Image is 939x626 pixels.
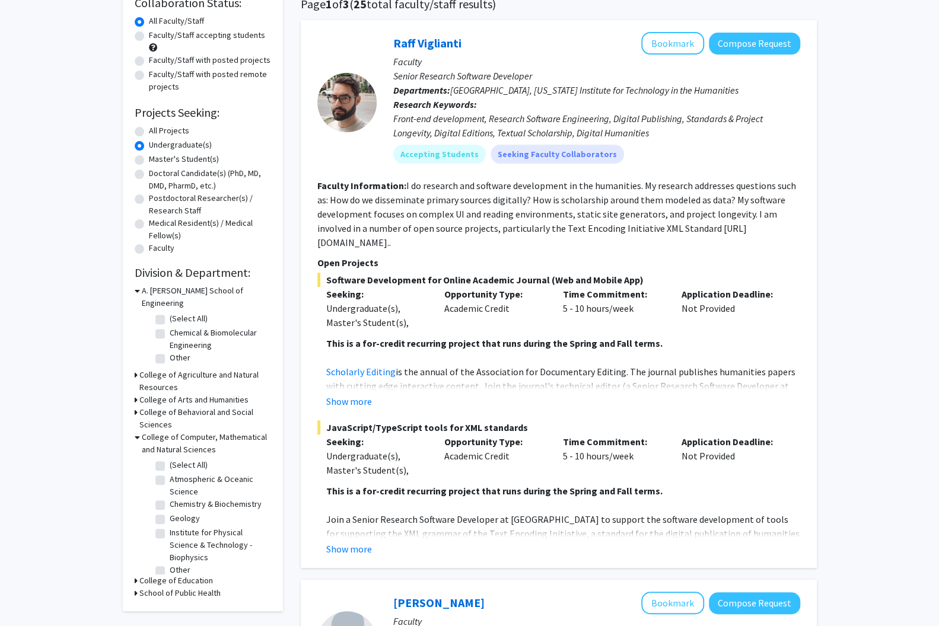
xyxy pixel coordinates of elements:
button: Add Jose-Luis Izursa to Bookmarks [641,592,704,614]
p: Application Deadline: [682,287,782,301]
a: Scholarly Editing [326,366,396,378]
label: Faculty [149,242,174,254]
h2: Division & Department: [135,266,271,280]
h3: College of Behavioral and Social Sciences [139,406,271,431]
label: Master's Student(s) [149,153,219,165]
button: Add Raff Viglianti to Bookmarks [641,32,704,55]
h3: College of Arts and Humanities [139,394,249,406]
label: Other [170,352,190,364]
label: Atmospheric & Oceanic Science [170,473,268,498]
p: Open Projects [317,255,800,270]
mat-chip: Accepting Students [393,145,486,164]
label: Geology [170,512,200,525]
label: (Select All) [170,459,208,471]
div: 5 - 10 hours/week [554,435,673,481]
p: Seeking: [326,435,427,449]
label: Postdoctoral Researcher(s) / Research Staff [149,192,271,217]
label: All Projects [149,124,189,137]
h3: College of Computer, Mathematical and Natural Sciences [142,431,271,456]
div: 5 - 10 hours/week [554,287,673,333]
div: Undergraduate(s), Master's Student(s), Doctoral Candidate(s) (PhD, MD, DMD, PharmD, etc.) [326,449,427,520]
div: Academic Credit [435,287,554,333]
button: Show more [326,394,372,408]
strong: This is a for-credit recurring project that runs during the Spring and Fall terms. [326,337,663,349]
h2: Projects Seeking: [135,106,271,120]
h3: College of Education [139,574,213,587]
p: Opportunity Type: [444,435,545,449]
label: Doctoral Candidate(s) (PhD, MD, DMD, PharmD, etc.) [149,167,271,192]
p: Faculty [393,55,800,69]
mat-chip: Seeking Faculty Collaborators [491,145,624,164]
div: Academic Credit [435,435,554,481]
div: Undergraduate(s), Master's Student(s), Doctoral Candidate(s) (PhD, MD, DMD, PharmD, etc.) [326,301,427,372]
div: Front-end development, Research Software Engineering, Digital Publishing, Standards & Project Lon... [393,111,800,140]
a: Raff Viglianti [393,36,461,50]
p: Time Commitment: [563,435,664,449]
iframe: Chat [9,573,50,617]
h3: A. [PERSON_NAME] School of Engineering [142,285,271,309]
b: Research Keywords: [393,98,477,110]
div: Not Provided [673,287,791,333]
label: Faculty/Staff accepting students [149,29,265,41]
p: Senior Research Software Developer [393,69,800,83]
label: Chemistry & Biochemistry [170,498,262,510]
div: Not Provided [673,435,791,481]
button: Compose Request to Jose-Luis Izursa [709,592,800,614]
label: (Select All) [170,312,208,325]
label: Chemical & Biomolecular Engineering [170,327,268,352]
a: [PERSON_NAME] [393,595,485,610]
p: is the annual of the Association for Documentary Editing. The journal publishes humanities papers... [326,365,800,450]
p: Time Commitment: [563,287,664,301]
button: Compose Request to Raff Viglianti [709,33,800,55]
label: Faculty/Staff with posted projects [149,54,270,66]
span: JavaScript/TypeScript tools for XML standards [317,420,800,435]
p: Application Deadline: [682,435,782,449]
span: [GEOGRAPHIC_DATA], [US_STATE] Institute for Technology in the Humanities [450,84,739,96]
b: Faculty Information: [317,180,406,191]
label: Medical Resident(s) / Medical Fellow(s) [149,217,271,242]
label: Undergraduate(s) [149,139,212,151]
button: Show more [326,542,372,556]
label: Institute for Physical Science & Technology - Biophysics [170,526,268,564]
p: Opportunity Type: [444,287,545,301]
strong: This is a for-credit recurring project that runs during the Spring and Fall terms. [326,485,663,497]
p: Seeking: [326,287,427,301]
h3: School of Public Health [139,587,221,599]
h3: College of Agriculture and Natural Resources [139,369,271,394]
label: All Faculty/Staff [149,15,204,27]
fg-read-more: I do research and software development in the humanities. My research addresses questions such as... [317,180,796,248]
label: Other [170,564,190,576]
b: Departments: [393,84,450,96]
p: Join a Senior Research Software Developer at [GEOGRAPHIC_DATA] to support the software developmen... [326,512,800,569]
label: Faculty/Staff with posted remote projects [149,68,271,93]
span: Software Development for Online Academic Journal (Web and Mobile App) [317,273,800,287]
